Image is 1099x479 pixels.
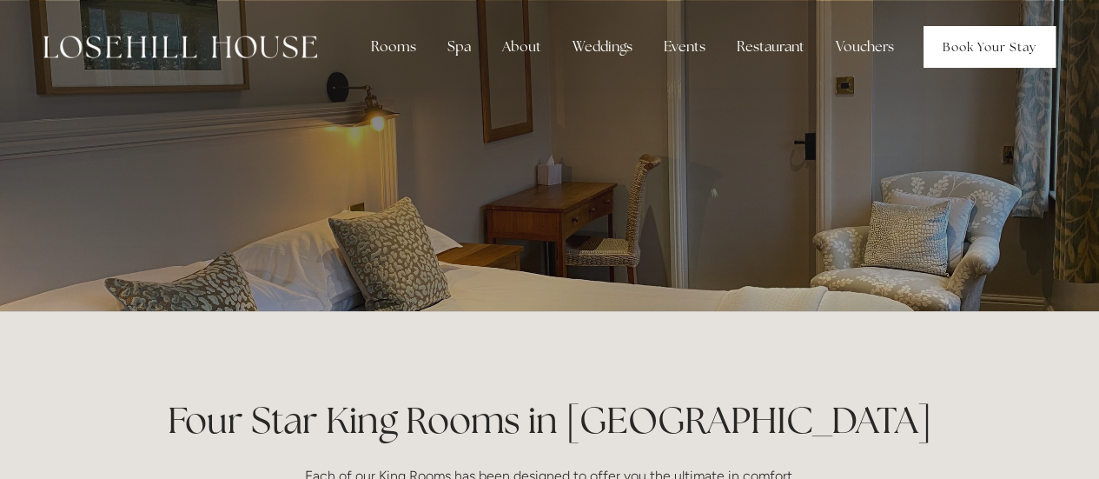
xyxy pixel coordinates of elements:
div: Restaurant [723,30,818,64]
div: Weddings [559,30,646,64]
img: Losehill House [43,36,317,58]
a: Book Your Stay [924,26,1056,68]
h1: Four Star King Rooms in [GEOGRAPHIC_DATA] [135,395,965,446]
a: Vouchers [822,30,908,64]
div: Events [650,30,719,64]
div: About [488,30,555,64]
div: Rooms [357,30,430,64]
div: Spa [434,30,485,64]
